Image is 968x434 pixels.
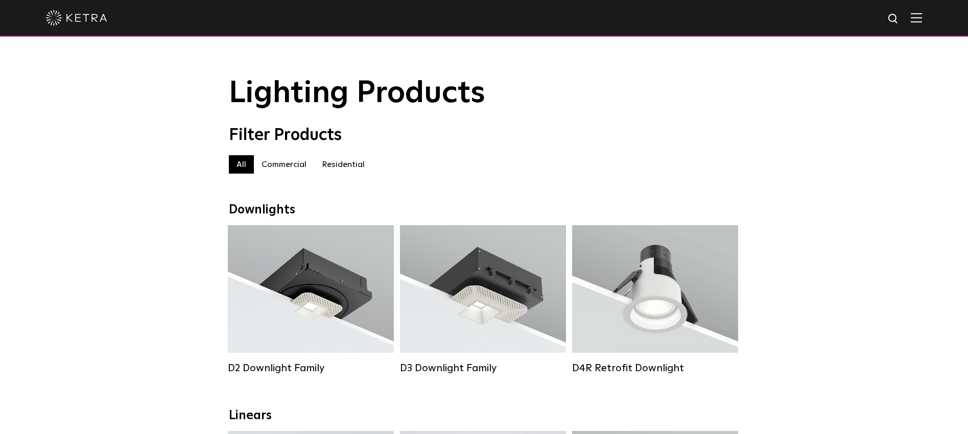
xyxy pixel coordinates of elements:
label: Residential [314,155,372,174]
label: All [229,155,254,174]
img: Hamburger%20Nav.svg [911,13,922,22]
label: Commercial [254,155,314,174]
div: Filter Products [229,126,740,145]
div: D3 Downlight Family [400,362,566,374]
img: search icon [887,13,900,26]
div: Linears [229,408,740,423]
a: D4R Retrofit Downlight Lumen Output:800Colors:White / BlackBeam Angles:15° / 25° / 40° / 60°Watta... [572,225,738,374]
div: Downlights [229,203,740,218]
a: D3 Downlight Family Lumen Output:700 / 900 / 1100Colors:White / Black / Silver / Bronze / Paintab... [400,225,566,374]
span: Lighting Products [229,78,485,109]
a: D2 Downlight Family Lumen Output:1200Colors:White / Black / Gloss Black / Silver / Bronze / Silve... [228,225,394,374]
div: D2 Downlight Family [228,362,394,374]
img: ketra-logo-2019-white [46,10,107,26]
div: D4R Retrofit Downlight [572,362,738,374]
